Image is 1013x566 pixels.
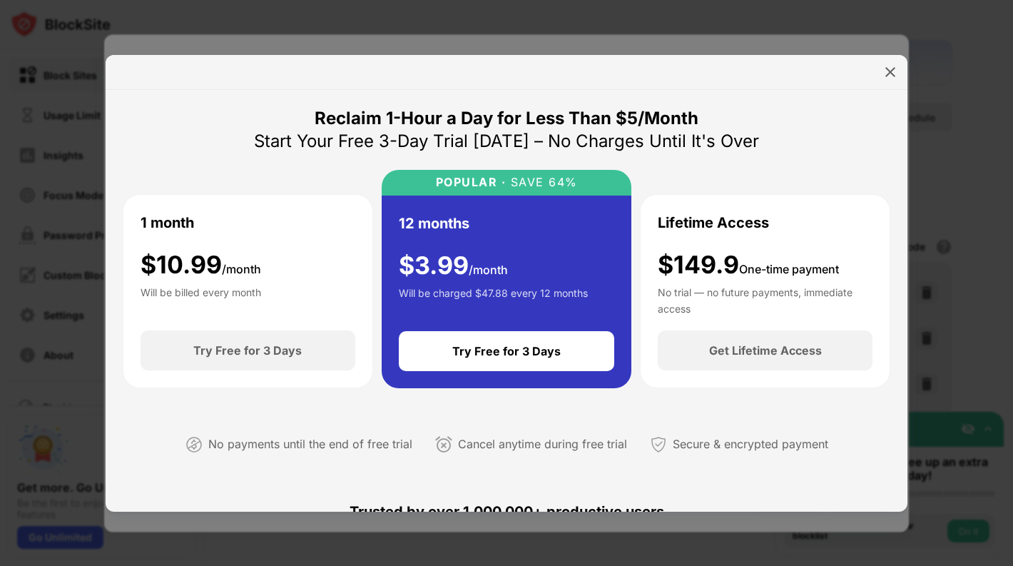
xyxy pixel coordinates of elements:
[650,436,667,453] img: secured-payment
[506,176,578,189] div: SAVE 64%
[254,130,759,153] div: Start Your Free 3-Day Trial [DATE] – No Charges Until It's Over
[222,262,261,276] span: /month
[208,434,412,455] div: No payments until the end of free trial
[673,434,828,455] div: Secure & encrypted payment
[399,285,588,314] div: Will be charged $47.88 every 12 months
[141,251,261,280] div: $ 10.99
[399,251,508,281] div: $ 3.99
[658,212,769,233] div: Lifetime Access
[123,477,890,546] div: Trusted by over 1,000,000+ productive users
[469,263,508,277] span: /month
[185,436,203,453] img: not-paying
[141,212,194,233] div: 1 month
[452,344,561,358] div: Try Free for 3 Days
[436,176,507,189] div: POPULAR ·
[399,213,469,234] div: 12 months
[709,343,822,358] div: Get Lifetime Access
[193,343,302,358] div: Try Free for 3 Days
[458,434,627,455] div: Cancel anytime during free trial
[739,262,839,276] span: One-time payment
[435,436,452,453] img: cancel-anytime
[658,251,839,280] div: $149.9
[141,285,261,313] div: Will be billed every month
[315,107,698,130] div: Reclaim 1-Hour a Day for Less Than $5/Month
[658,285,872,313] div: No trial — no future payments, immediate access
